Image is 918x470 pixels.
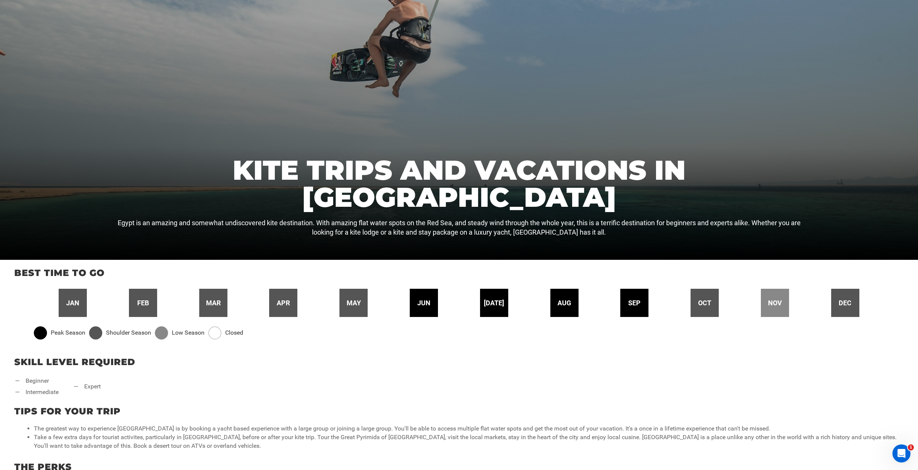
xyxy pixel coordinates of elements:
p: Skill Level Required [14,356,904,368]
span: dec [839,298,851,308]
p: Tips for your trip [14,405,904,418]
iframe: Intercom live chat [892,444,910,462]
span: jan [66,298,79,308]
span: [DATE] [484,298,504,308]
span: sep [628,298,641,308]
span: aug [557,298,571,308]
span: — [15,377,20,385]
span: feb [137,298,149,308]
span: — [15,388,20,397]
span: jun [417,298,430,308]
h1: Kite Trips and Vacations in [GEOGRAPHIC_DATA] [110,156,808,211]
span: apr [277,298,290,308]
li: Take a few extra days for tourist activites, particularly in [GEOGRAPHIC_DATA], before or after y... [34,433,899,450]
li: beginner [15,377,59,385]
li: The greatest way to experience [GEOGRAPHIC_DATA] is by booking a yacht based experience with a la... [34,425,899,433]
li: expert [74,382,101,391]
span: oct [698,298,711,308]
li: intermediate [15,388,59,397]
span: — [74,382,79,391]
span: Shoulder Season [106,329,151,337]
span: Peak Season [51,329,85,337]
p: Best time to go [14,267,904,279]
span: nov [768,298,782,308]
span: mar [206,298,221,308]
p: Egypt is an amazing and somewhat undiscovered kite destination. With amazing flat water spots on ... [110,218,808,237]
span: Low Season [172,329,205,337]
span: 1 [908,444,914,450]
span: may [347,298,361,308]
span: Closed [225,329,243,337]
